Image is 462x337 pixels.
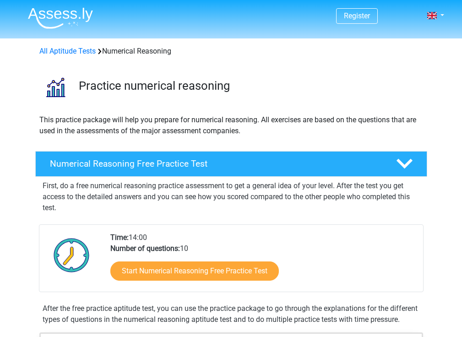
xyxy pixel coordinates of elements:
[39,303,424,325] div: After the free practice aptitude test, you can use the practice package to go through the explana...
[79,79,420,93] h3: Practice numerical reasoning
[110,233,129,242] b: Time:
[110,244,180,253] b: Number of questions:
[28,7,93,29] img: Assessly
[103,232,423,292] div: 14:00 10
[32,151,431,177] a: Numerical Reasoning Free Practice Test
[39,114,423,136] p: This practice package will help you prepare for numerical reasoning. All exercises are based on t...
[39,47,96,55] a: All Aptitude Tests
[36,68,75,107] img: numerical reasoning
[50,158,381,169] h4: Numerical Reasoning Free Practice Test
[49,232,95,278] img: Clock
[344,11,370,20] a: Register
[110,261,279,281] a: Start Numerical Reasoning Free Practice Test
[36,46,427,57] div: Numerical Reasoning
[43,180,420,213] p: First, do a free numerical reasoning practice assessment to get a general idea of your level. Aft...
